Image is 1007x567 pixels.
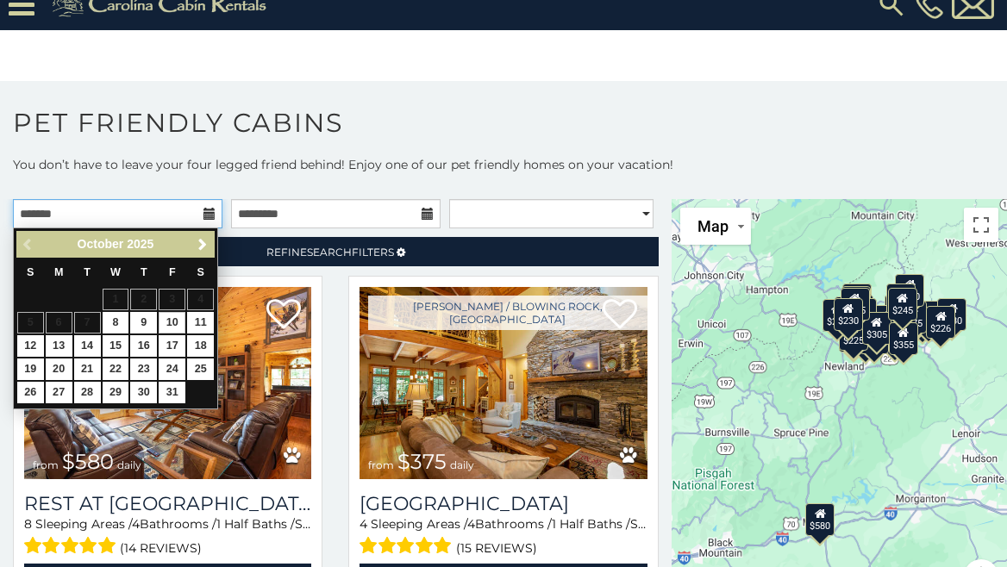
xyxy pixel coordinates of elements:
[132,516,140,532] span: 4
[103,382,129,403] a: 29
[103,358,129,380] a: 22
[842,286,872,319] div: $310
[197,266,204,278] span: Saturday
[187,335,214,357] a: 18
[840,318,869,351] div: $225
[843,283,873,316] div: $325
[17,358,44,380] a: 19
[360,287,647,479] img: Mountain Song Lodge
[33,458,59,471] span: from
[456,537,537,559] span: (15 reviews)
[937,298,966,331] div: $930
[46,358,72,380] a: 20
[130,335,157,357] a: 16
[552,516,630,532] span: 1 Half Baths /
[46,382,72,403] a: 27
[78,237,124,251] span: October
[360,516,367,532] span: 4
[24,492,311,515] a: Rest at [GEOGRAPHIC_DATA]
[806,503,835,536] div: $580
[915,301,944,333] div: $380
[46,335,72,357] a: 13
[397,449,447,474] span: $375
[159,382,185,403] a: 31
[27,266,34,278] span: Sunday
[697,217,729,235] span: Map
[360,492,647,515] h3: Mountain Song Lodge
[887,283,916,316] div: $360
[130,358,157,380] a: 23
[141,266,147,278] span: Thursday
[159,358,185,380] a: 24
[896,274,925,307] div: $320
[24,515,311,559] div: Sleeping Areas / Bathrooms / Sleeps:
[74,335,101,357] a: 14
[130,382,157,403] a: 30
[103,312,129,333] a: 8
[74,382,101,403] a: 28
[450,458,474,471] span: daily
[159,335,185,357] a: 17
[117,458,141,471] span: daily
[127,237,153,251] span: 2025
[103,335,129,357] a: 15
[159,312,185,333] a: 10
[927,306,956,339] div: $226
[187,358,214,380] a: 25
[841,288,870,321] div: $425
[130,312,157,333] a: 9
[307,246,352,259] span: Search
[888,288,917,321] div: $245
[54,266,64,278] span: Monday
[889,322,918,355] div: $355
[467,516,475,532] span: 4
[196,238,210,252] span: Next
[834,298,863,331] div: $230
[24,516,32,532] span: 8
[680,208,751,245] button: Change map style
[360,515,647,559] div: Sleeping Areas / Bathrooms / Sleeps:
[885,295,915,327] div: $451
[964,208,998,242] button: Toggle fullscreen view
[862,312,891,345] div: $305
[360,492,647,515] a: [GEOGRAPHIC_DATA]
[187,312,214,333] a: 11
[17,335,44,357] a: 12
[266,297,301,333] a: Add to favorites
[13,237,659,266] a: RefineSearchFilters
[121,537,203,559] span: (14 reviews)
[24,492,311,515] h3: Rest at Mountain Crest
[62,449,114,474] span: $580
[169,266,176,278] span: Friday
[216,516,295,532] span: 1 Half Baths /
[110,266,121,278] span: Wednesday
[368,296,647,330] a: [PERSON_NAME] / Blowing Rock, [GEOGRAPHIC_DATA]
[368,458,394,471] span: from
[191,234,213,255] a: Next
[17,382,44,403] a: 26
[822,299,852,332] div: $260
[266,246,394,259] span: Refine Filters
[360,287,647,479] a: Mountain Song Lodge from $375 daily
[74,358,101,380] a: 21
[84,266,91,278] span: Tuesday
